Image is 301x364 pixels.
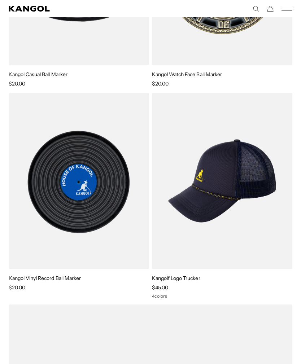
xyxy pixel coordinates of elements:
[9,275,81,281] a: Kangol Vinyl Record Ball Marker
[152,93,292,269] img: Kangolf Logo Trucker
[267,5,274,12] button: Cart
[9,80,25,87] span: $20.00
[9,284,25,291] span: $20.00
[253,5,259,12] summary: Search here
[152,294,292,299] div: 4 colors
[9,6,150,12] a: Kangol
[152,71,222,78] a: Kangol Watch Face Ball Marker
[152,275,200,281] a: Kangolf Logo Trucker
[9,71,67,78] a: Kangol Casual Ball Marker
[152,284,168,291] span: $45.00
[282,5,292,12] button: Mobile Menu
[9,93,149,269] img: Kangol Vinyl Record Ball Marker
[152,80,169,87] span: $20.00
